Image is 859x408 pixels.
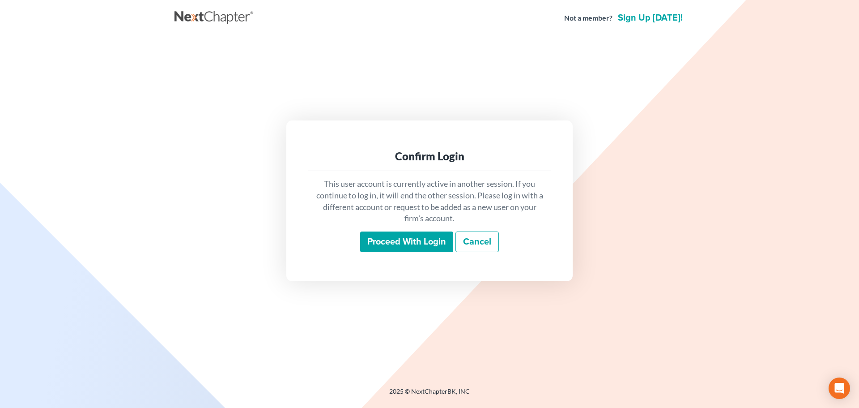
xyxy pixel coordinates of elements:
[360,232,453,252] input: Proceed with login
[829,378,850,399] div: Open Intercom Messenger
[616,13,685,22] a: Sign up [DATE]!
[174,387,685,403] div: 2025 © NextChapterBK, INC
[315,149,544,163] div: Confirm Login
[315,178,544,224] p: This user account is currently active in another session. If you continue to log in, it will end ...
[455,232,499,252] a: Cancel
[564,13,612,23] strong: Not a member?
